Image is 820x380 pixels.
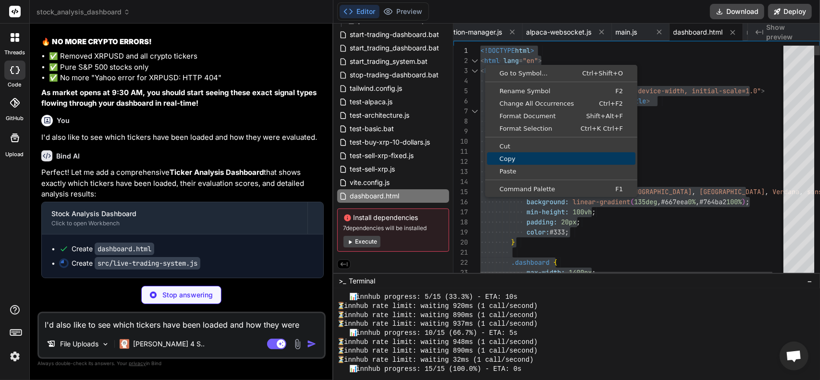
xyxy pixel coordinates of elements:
[352,365,522,374] span: Finnhub progress: 15/15 (100.0%) - ETA: 0s
[511,258,550,267] span: .dashboard
[565,228,569,236] span: ;
[337,319,340,329] span: ⏳
[526,228,550,236] span: color:
[349,69,440,81] span: stop-trading-dashboard.bat
[56,151,80,161] h6: Bind AI
[162,290,213,300] p: Stop answering
[623,187,692,196] span: [DEMOGRAPHIC_DATA]
[453,76,468,86] div: 4
[573,197,630,206] span: linear-gradient
[526,268,565,277] span: max-width:
[340,338,538,347] span: Finnhub rate limit: waiting 948ms (1 call/second)
[710,4,764,19] button: Download
[49,62,324,73] li: ✅ Pure S&P 500 stocks only
[453,66,468,76] div: 3
[349,96,394,108] span: test-alpaca.js
[51,209,298,219] div: Stock Analysis Dashboard
[4,49,25,57] label: threads
[349,42,441,54] span: start_trading_dashboard.bat
[453,187,468,197] div: 15
[343,236,380,247] button: Execute
[60,339,98,349] p: File Uploads
[41,132,324,143] p: I'd also like to see which tickers have been loaded and how they were evaluated.
[453,177,468,187] div: 14
[453,157,468,167] div: 12
[515,46,530,55] span: html
[469,106,481,116] div: Click to collapse the range.
[37,7,130,17] span: stock_analysis_dashboard
[37,359,326,368] p: Always double-check its answers. Your in Bind
[453,56,468,66] div: 2
[453,116,468,126] div: 8
[441,27,502,37] span: position-manager.js
[95,257,200,270] code: src/live-trading-system.js
[526,197,569,206] span: background:
[349,177,391,188] span: vite.config.js
[349,83,404,94] span: tailwind.config.js
[57,116,70,125] h6: You
[634,197,657,206] span: 135deg
[349,123,395,135] span: test-basic.bat
[41,37,152,46] strong: 🔥 NO MORE CRYPTO ERRORS!
[349,56,429,67] span: start_trading_system.bat
[6,150,24,159] label: Upload
[807,276,812,286] span: −
[349,136,431,148] span: test-buy-xrp-10-dollars.js
[349,110,411,121] span: test-architecture.js
[484,56,500,65] span: html
[337,311,340,320] span: ⏳
[592,208,596,216] span: ;
[453,268,468,278] div: 23
[699,197,726,206] span: #764ba2
[42,202,307,234] button: Stock Analysis DashboardClick to open Workbench
[6,114,24,123] label: GitHub
[337,302,340,311] span: ⏳
[688,197,696,206] span: 0%
[8,81,22,89] label: code
[765,187,769,196] span: ,
[726,197,742,206] span: 100%
[349,163,396,175] span: test-sell-xrp.js
[379,5,427,18] button: Preview
[307,339,317,349] img: icon
[292,339,303,350] img: attachment
[352,293,517,302] span: Finnhub progress: 5/15 (33.3%) - ETA: 10s
[337,346,340,355] span: ⏳
[746,197,749,206] span: ;
[550,228,565,236] span: #333
[453,227,468,237] div: 19
[480,46,515,55] span: <!DOCTYPE
[805,273,814,289] button: −
[453,217,468,227] div: 18
[766,23,812,42] span: Show preview
[349,190,401,202] span: dashboard.html
[170,168,264,177] strong: Ticker Analysis Dashboard
[352,329,517,338] span: Finnhub progress: 10/15 (66.7%) - ETA: 5s
[101,340,110,348] img: Pick Models
[646,97,650,105] span: >
[538,56,542,65] span: >
[343,224,443,232] span: 7 dependencies will be installed
[742,197,746,206] span: )
[453,247,468,257] div: 21
[696,197,699,206] span: ,
[469,66,481,76] div: Click to collapse the range.
[611,86,761,95] span: "width=device-width, initial-scale=1.0"
[349,293,352,302] span: 📊
[339,276,346,286] span: >_
[340,355,534,365] span: Finnhub rate limit: waiting 32ms (1 call/second)
[661,197,688,206] span: #667eea
[453,46,468,56] div: 1
[526,27,592,37] span: alpaca-websocket.js
[453,106,468,116] div: 7
[519,56,523,65] span: =
[337,355,340,365] span: ⏳
[768,4,812,19] button: Deploy
[780,342,808,370] a: Open chat
[616,27,637,37] span: main.js
[133,339,205,349] p: [PERSON_NAME] 4 S..
[480,66,484,75] span: <
[349,150,415,161] span: test-sell-xrp-fixed.js
[49,51,324,62] li: ✅ Removed XRPUSD and all crypto tickers
[129,360,146,366] span: privacy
